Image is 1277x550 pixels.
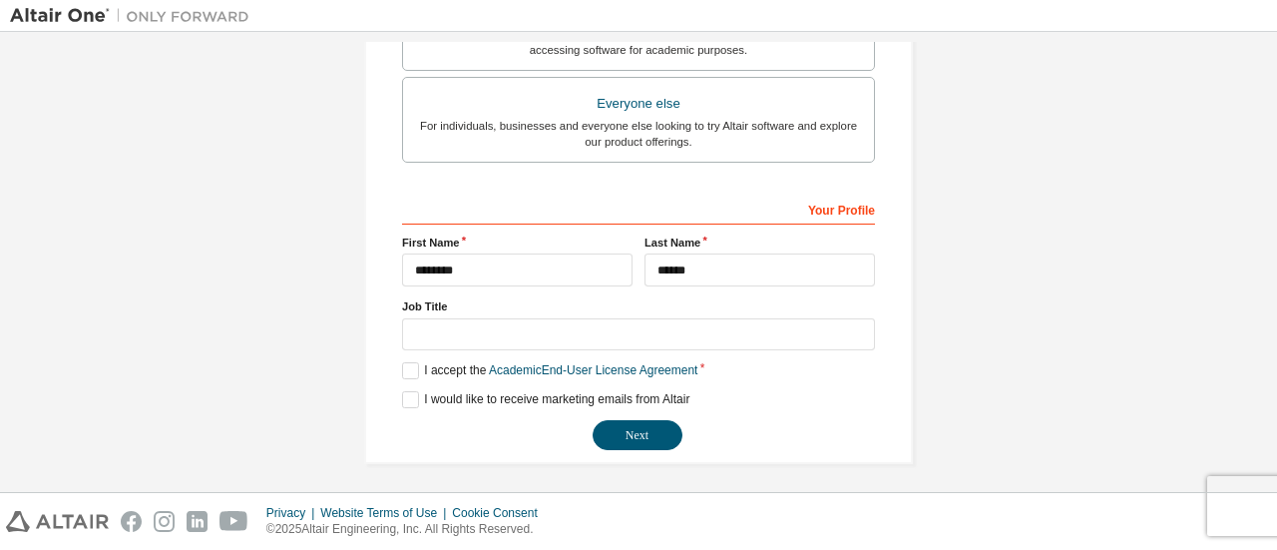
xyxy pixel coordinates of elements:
p: © 2025 Altair Engineering, Inc. All Rights Reserved. [266,521,550,538]
img: instagram.svg [154,511,175,532]
div: Website Terms of Use [320,505,452,521]
div: For faculty & administrators of academic institutions administering students and accessing softwa... [415,26,862,58]
label: I accept the [402,362,697,379]
div: For individuals, businesses and everyone else looking to try Altair software and explore our prod... [415,118,862,150]
img: altair_logo.svg [6,511,109,532]
div: Privacy [266,505,320,521]
img: linkedin.svg [187,511,208,532]
img: facebook.svg [121,511,142,532]
label: First Name [402,235,633,251]
label: Job Title [402,298,875,314]
div: Your Profile [402,193,875,225]
div: Cookie Consent [452,505,549,521]
img: Altair One [10,6,259,26]
div: Everyone else [415,90,862,118]
label: Last Name [644,235,875,251]
label: I would like to receive marketing emails from Altair [402,391,689,408]
a: Academic End-User License Agreement [489,363,697,377]
img: youtube.svg [219,511,248,532]
button: Next [593,420,682,450]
